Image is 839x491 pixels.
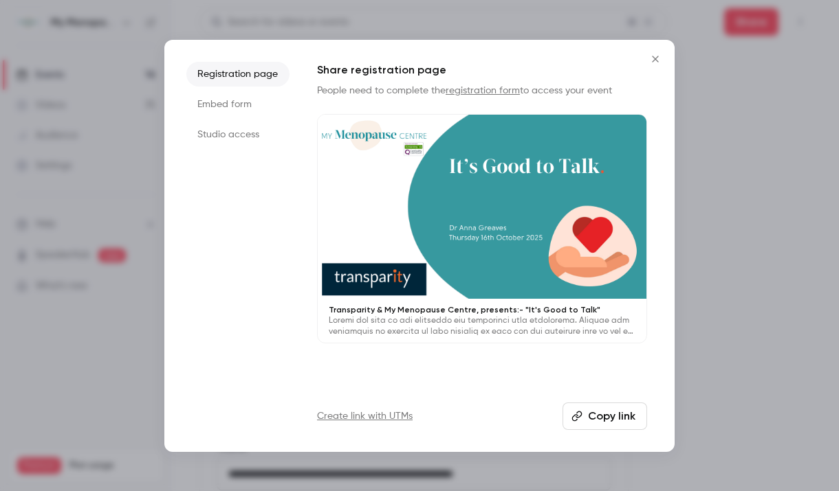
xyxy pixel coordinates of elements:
li: Studio access [186,122,290,147]
a: Transparity & My Menopause Centre, presents:- "It's Good to Talk"Loremi dol sita co adi elitseddo... [317,114,647,344]
p: Loremi dol sita co adi elitseddo eiu temporinci utla etdolorema. Aliquae adm veniamquis no exerci... [329,315,635,337]
h1: Share registration page [317,62,647,78]
button: Copy link [563,402,647,430]
li: Embed form [186,92,290,117]
p: People need to complete the to access your event [317,84,647,98]
button: Close [642,45,669,73]
a: Create link with UTMs [317,409,413,423]
p: Transparity & My Menopause Centre, presents:- "It's Good to Talk" [329,304,635,315]
a: registration form [446,86,520,95]
li: Registration page [186,62,290,87]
